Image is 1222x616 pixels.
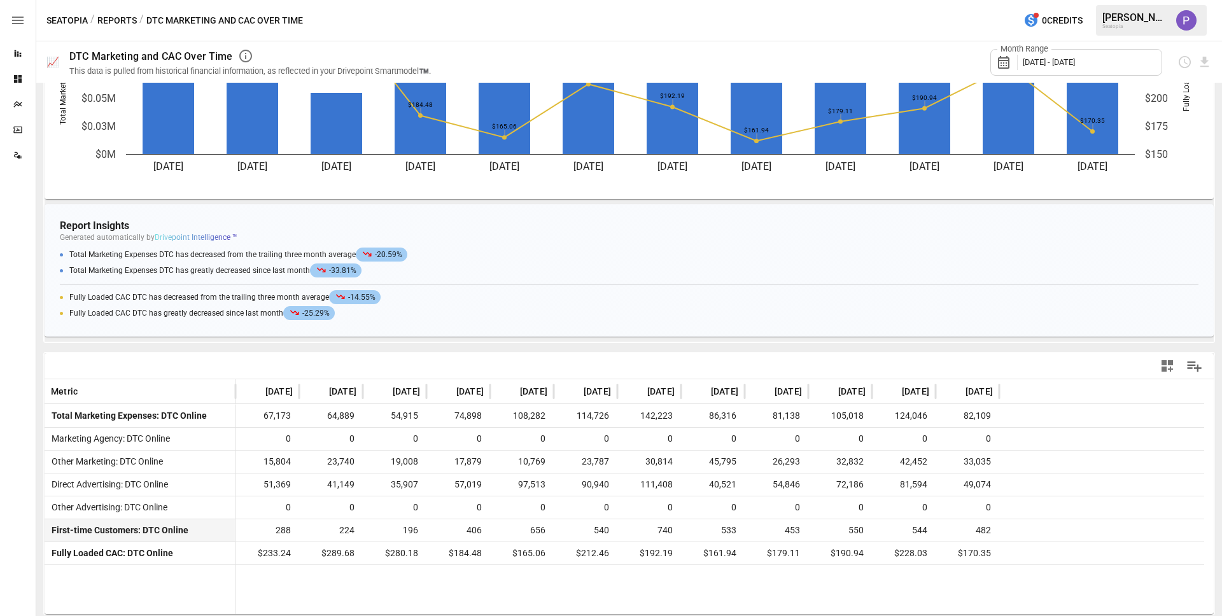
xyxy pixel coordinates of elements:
span: 86,316 [687,405,738,427]
div: Seatopia [1102,24,1169,29]
span: Fully Loaded CAC: DTC Online [46,548,173,558]
text: $179.11 [828,108,853,115]
span: 0 [433,428,484,450]
span: 550 [815,519,866,542]
span: 533 [687,519,738,542]
span: Direct Advertising: DTC Online [46,479,168,489]
span: 740 [624,519,675,542]
text: Fully Loaded CAC (DTC) [1182,29,1191,111]
img: Prateek Batra [1176,10,1197,31]
span: 0 [815,428,866,450]
span: -33.81% [310,263,362,277]
text: $150 [1145,148,1168,160]
span: 0 [496,496,547,519]
button: Sort [692,382,710,400]
text: $192.19 [660,92,685,99]
span: Marketing Agency: DTC Online [46,433,170,444]
span: 0 [942,496,993,519]
span: 0 [433,496,484,519]
span: $184.48 [433,542,484,564]
span: 33,035 [942,451,993,473]
span: [DATE] - [DATE] [1023,57,1075,67]
span: 0 [751,428,802,450]
span: $161.94 [687,542,738,564]
span: 196 [369,519,420,542]
span: 0 [560,428,611,450]
div: DTC Marketing and CAC Over Time [69,50,233,62]
text: [DATE] [1078,160,1107,172]
span: 54,915 [369,405,420,427]
text: [DATE] [489,160,519,172]
span: $280.18 [369,542,420,564]
span: $192.19 [624,542,675,564]
span: 10,769 [496,451,547,473]
span: First-time Customers: DTC Online [46,525,188,535]
p: Generated automatically by [60,233,1198,242]
button: Sort [246,382,264,400]
span: -20.59% [356,248,407,262]
span: 54,846 [751,473,802,496]
span: 74,898 [433,405,484,427]
span: 0 [687,428,738,450]
text: $170.35 [1080,117,1105,124]
span: 97,513 [496,473,547,496]
h4: Report Insights [60,220,1198,232]
span: 67,173 [242,405,293,427]
span: 0 [624,428,675,450]
span: 23,787 [560,451,611,473]
span: Drivepoint Intelligence ™ [155,233,237,242]
span: 0 [242,428,293,450]
text: [DATE] [994,160,1023,172]
span: 90,940 [560,473,611,496]
span: 0 [878,428,929,450]
span: 0 [751,496,802,519]
span: 64,889 [305,405,356,427]
span: Other Marketing: DTC Online [46,456,163,466]
text: [DATE] [657,160,687,172]
button: 0Credits [1018,9,1088,32]
span: 40,521 [687,473,738,496]
text: $184.48 [408,101,433,108]
button: Sort [374,382,391,400]
span: 124,046 [878,405,929,427]
button: Reports [97,13,137,29]
text: $165.06 [492,123,517,130]
span: 656 [496,519,547,542]
span: 544 [878,519,929,542]
span: [DATE] [966,385,993,398]
span: 30,814 [624,451,675,473]
button: Sort [79,382,97,400]
span: 81,138 [751,405,802,427]
span: $212.46 [560,542,611,564]
div: [PERSON_NAME] [1102,11,1169,24]
span: 42,452 [878,451,929,473]
button: Sort [565,382,582,400]
div: 📈 [46,56,59,68]
button: Prateek Batra [1169,3,1204,38]
button: Sort [628,382,646,400]
span: [DATE] [520,385,547,398]
text: [DATE] [153,160,183,172]
text: [DATE] [825,160,855,172]
button: Download report [1197,55,1212,69]
span: Fully Loaded CAC DTC has greatly decreased since last month [69,309,338,318]
span: 82,109 [942,405,993,427]
text: [DATE] [741,160,771,172]
span: 108,282 [496,405,547,427]
button: Sort [946,382,964,400]
span: $179.11 [751,542,802,564]
span: $228.03 [878,542,929,564]
span: [DATE] [584,385,611,398]
span: [DATE] [902,385,929,398]
button: Sort [437,382,455,400]
span: 0 [815,496,866,519]
span: [DATE] [456,385,484,398]
span: Total Marketing Expenses: DTC Online [46,410,207,421]
text: [DATE] [909,160,939,172]
span: 45,795 [687,451,738,473]
text: $200 [1145,92,1168,104]
span: Total Marketing Expenses DTC has greatly decreased since last month [69,266,365,275]
span: $233.24 [242,542,293,564]
span: [DATE] [265,385,293,398]
span: Metric [51,385,78,398]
